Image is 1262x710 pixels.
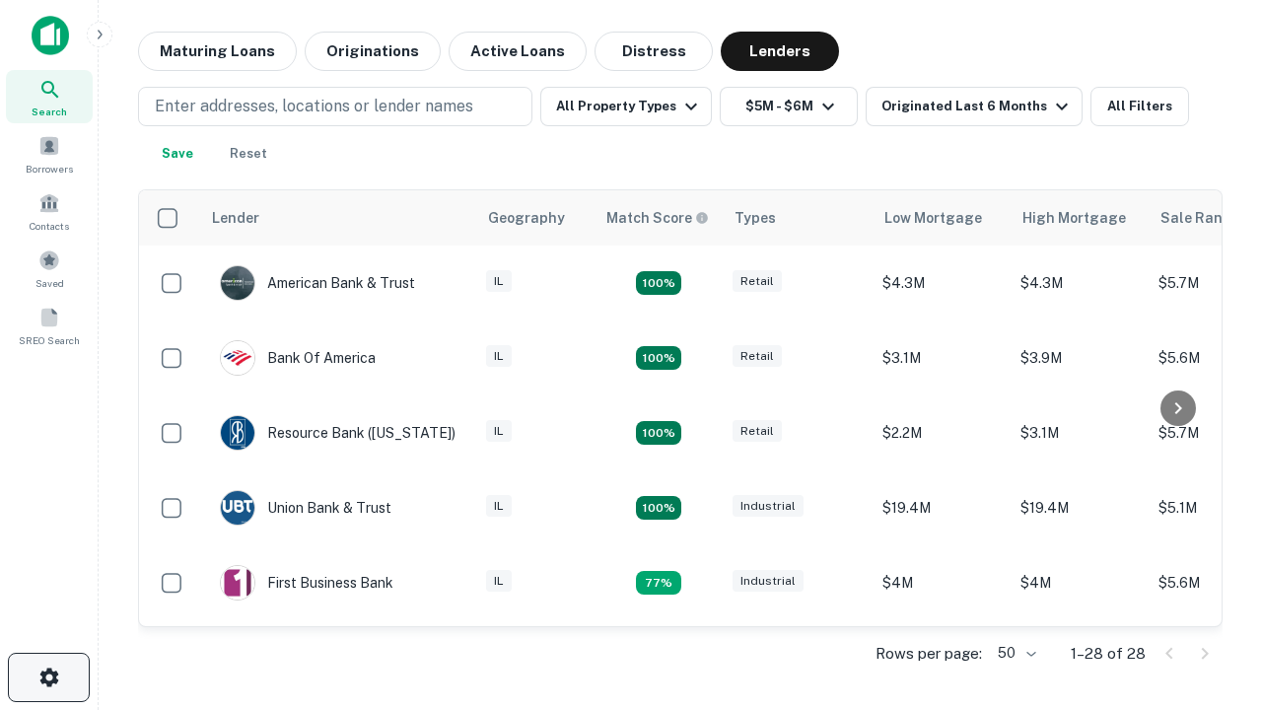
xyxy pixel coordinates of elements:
a: SREO Search [6,299,93,352]
button: Originations [305,32,441,71]
div: IL [486,420,512,443]
td: $4.3M [1011,246,1149,320]
button: Distress [595,32,713,71]
div: IL [486,570,512,593]
div: Matching Properties: 4, hasApolloMatch: undefined [636,421,681,445]
button: Save your search to get updates of matches that match your search criteria. [146,134,209,174]
div: Low Mortgage [884,206,982,230]
td: $3.1M [1011,395,1149,470]
button: $5M - $6M [720,87,858,126]
div: Union Bank & Trust [220,490,391,526]
div: Matching Properties: 4, hasApolloMatch: undefined [636,346,681,370]
a: Saved [6,242,93,295]
p: Rows per page: [876,642,982,666]
td: $19.4M [873,470,1011,545]
th: High Mortgage [1011,190,1149,246]
img: picture [221,566,254,600]
div: IL [486,270,512,293]
a: Contacts [6,184,93,238]
div: Industrial [733,495,804,518]
td: $19.4M [1011,470,1149,545]
span: Saved [35,275,64,291]
th: Geography [476,190,595,246]
td: $4M [873,545,1011,620]
div: Originated Last 6 Months [881,95,1074,118]
span: Search [32,104,67,119]
a: Borrowers [6,127,93,180]
td: $3.1M [873,320,1011,395]
div: IL [486,495,512,518]
img: picture [221,341,254,375]
div: First Business Bank [220,565,393,601]
span: Contacts [30,218,69,234]
td: $4.2M [1011,620,1149,695]
img: capitalize-icon.png [32,16,69,55]
td: $4.3M [873,246,1011,320]
div: Geography [488,206,565,230]
th: Types [723,190,873,246]
button: All Filters [1090,87,1189,126]
div: American Bank & Trust [220,265,415,301]
div: Matching Properties: 3, hasApolloMatch: undefined [636,571,681,595]
div: Matching Properties: 7, hasApolloMatch: undefined [636,271,681,295]
th: Low Mortgage [873,190,1011,246]
button: Originated Last 6 Months [866,87,1083,126]
button: All Property Types [540,87,712,126]
img: picture [221,491,254,525]
div: Industrial [733,570,804,593]
div: Lender [212,206,259,230]
iframe: Chat Widget [1163,489,1262,584]
div: 50 [990,639,1039,668]
p: Enter addresses, locations or lender names [155,95,473,118]
h6: Match Score [606,207,705,229]
span: SREO Search [19,332,80,348]
button: Maturing Loans [138,32,297,71]
td: $3.9M [1011,320,1149,395]
th: Capitalize uses an advanced AI algorithm to match your search with the best lender. The match sco... [595,190,723,246]
div: Retail [733,345,782,368]
div: Types [735,206,776,230]
p: 1–28 of 28 [1071,642,1146,666]
button: Enter addresses, locations or lender names [138,87,532,126]
button: Reset [217,134,280,174]
div: IL [486,345,512,368]
div: High Mortgage [1022,206,1126,230]
div: Resource Bank ([US_STATE]) [220,415,456,451]
th: Lender [200,190,476,246]
img: picture [221,416,254,450]
a: Search [6,70,93,123]
div: Matching Properties: 4, hasApolloMatch: undefined [636,496,681,520]
button: Active Loans [449,32,587,71]
span: Borrowers [26,161,73,177]
button: Lenders [721,32,839,71]
td: $2.2M [873,395,1011,470]
td: $3.9M [873,620,1011,695]
div: Bank Of America [220,340,376,376]
div: Retail [733,420,782,443]
div: Capitalize uses an advanced AI algorithm to match your search with the best lender. The match sco... [606,207,709,229]
td: $4M [1011,545,1149,620]
img: picture [221,266,254,300]
div: Retail [733,270,782,293]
